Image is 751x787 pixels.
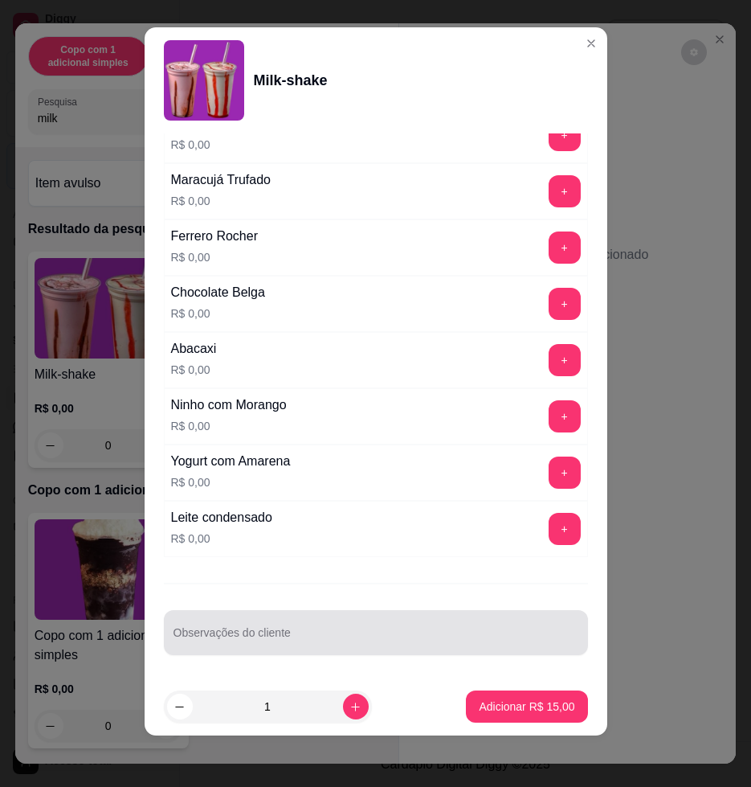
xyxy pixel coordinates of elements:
[549,175,581,207] button: add
[171,396,287,415] div: Ninho com Morango
[171,362,217,378] p: R$ 0,00
[171,531,272,547] p: R$ 0,00
[171,283,265,302] div: Chocolate Belga
[171,452,291,471] div: Yogurt com Amarena
[171,418,287,434] p: R$ 0,00
[171,227,258,246] div: Ferrero Rocher
[549,513,581,545] button: add
[549,457,581,489] button: add
[171,508,272,527] div: Leite condensado
[254,69,328,92] div: Milk-shake
[171,137,269,153] p: R$ 0,00
[167,694,193,719] button: decrease-product-quantity
[578,31,604,56] button: Close
[549,400,581,432] button: add
[173,631,578,647] input: Observações do cliente
[549,232,581,264] button: add
[343,694,369,719] button: increase-product-quantity
[466,691,587,723] button: Adicionar R$ 15,00
[171,193,271,209] p: R$ 0,00
[171,249,258,265] p: R$ 0,00
[171,305,265,322] p: R$ 0,00
[549,344,581,376] button: add
[171,170,271,190] div: Maracujá Trufado
[171,474,291,490] p: R$ 0,00
[549,119,581,151] button: add
[164,40,244,121] img: product-image
[549,288,581,320] button: add
[171,339,217,359] div: Abacaxi
[479,699,574,715] p: Adicionar R$ 15,00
